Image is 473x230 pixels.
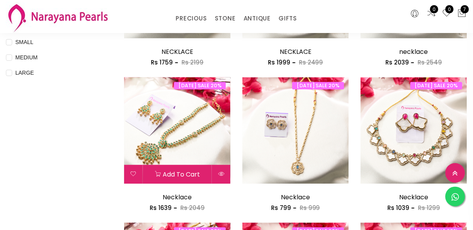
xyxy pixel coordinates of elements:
[400,47,428,56] a: necklace
[442,9,452,19] a: 0
[143,165,212,184] button: Add to cart
[411,82,462,89] span: [DATE] SALE 20%
[12,38,37,46] span: SMALL
[212,165,231,184] button: Quick View
[430,5,438,13] span: 0
[161,47,193,56] a: NECKLACE
[280,47,312,56] a: NECKLACE
[458,9,467,19] button: 7
[299,58,323,66] span: Rs 2499
[151,58,173,66] span: Rs 1759
[385,58,409,66] span: Rs 2039
[427,9,436,19] a: 0
[281,193,310,202] a: Necklace
[418,204,440,212] span: Rs 1299
[12,53,41,62] span: MEDIUM
[292,82,344,89] span: [DATE] SALE 20%
[163,193,192,202] a: Necklace
[124,165,143,184] button: Add to wishlist
[215,13,236,24] a: STONE
[12,68,37,77] span: LARGE
[399,193,428,202] a: Necklace
[387,204,409,212] span: Rs 1039
[244,13,271,24] a: ANTIQUE
[181,58,203,66] span: Rs 2199
[268,58,290,66] span: Rs 1999
[445,5,454,13] span: 0
[300,204,320,212] span: Rs 999
[271,204,291,212] span: Rs 799
[176,13,207,24] a: PRECIOUS
[150,204,172,212] span: Rs 1639
[461,5,469,13] span: 7
[279,13,297,24] a: GIFTS
[418,58,442,66] span: Rs 2549
[180,204,205,212] span: Rs 2049
[174,82,226,89] span: [DATE] SALE 20%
